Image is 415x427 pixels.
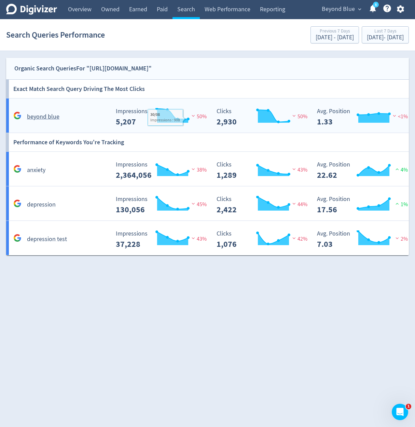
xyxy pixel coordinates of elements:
span: expand_more [357,6,363,12]
svg: Clicks 2,930 [213,108,316,126]
div: [DATE] - [DATE] [316,35,354,41]
img: negative-performance.svg [391,113,398,118]
span: 50% [190,113,207,120]
a: anxiety Impressions 2,364,056 Impressions 2,364,056 38% Clicks 1,289 Clicks 1,289 43% Avg. Positi... [6,152,409,186]
a: depression Impressions 130,056 Impressions 130,056 45% Clicks 2,422 Clicks 2,422 44% Avg. Positio... [6,186,409,221]
img: negative-performance.svg [190,236,197,241]
span: 2% [394,236,408,242]
button: Beyond Blue [319,4,363,15]
img: negative-performance.svg [291,166,298,172]
h1: Search Queries Performance [6,24,105,46]
h5: depression [27,201,56,209]
svg: Google Analytics [13,111,22,120]
span: 1% [394,201,408,208]
h5: anxiety [27,166,45,174]
h6: Exact Match Search Query Driving The Most Clicks [13,80,145,98]
svg: Impressions 5,207 [112,108,215,126]
img: positive-performance.svg [394,201,401,206]
div: Organic Search Queries For "[URL][DOMAIN_NAME]" [14,64,152,74]
span: 44% [291,201,307,208]
iframe: Intercom live chat [392,404,408,420]
svg: Clicks 2,422 [213,196,316,214]
text: 5 [375,2,377,7]
div: [DATE] - [DATE] [367,35,404,41]
svg: Google Analytics [13,234,22,242]
div: Last 7 Days [367,29,404,35]
span: 42% [291,236,307,242]
span: 1 [406,404,411,409]
svg: Clicks 1,076 [213,230,316,249]
span: Beyond Blue [322,4,355,15]
span: <1% [391,113,408,120]
img: positive-performance.svg [394,166,401,172]
img: negative-performance.svg [291,201,298,206]
span: 43% [291,166,307,173]
h5: depression test [27,235,67,243]
button: Previous 7 Days[DATE] - [DATE] [310,26,359,43]
button: Last 7 Days[DATE]- [DATE] [362,26,409,43]
a: beyond blue Impressions 5,207 Impressions 5,207 50% Clicks 2,930 Clicks 2,930 50% Avg. Position 1... [6,98,409,133]
svg: Impressions 130,056 [112,196,215,214]
img: negative-performance.svg [190,201,197,206]
img: negative-performance.svg [190,113,197,118]
a: depression test Impressions 37,228 Impressions 37,228 43% Clicks 1,076 Clicks 1,076 42% Avg. Posi... [6,221,409,255]
a: 5 [373,2,379,8]
span: 50% [291,113,307,120]
svg: Google Analytics [13,165,22,173]
svg: Impressions 2,364,056 [112,161,215,179]
img: negative-performance.svg [190,166,197,172]
span: 38% [190,166,207,173]
svg: Clicks 1,289 [213,161,316,179]
h6: Performance of Keywords You're Tracking [13,133,124,151]
span: 45% [190,201,207,208]
div: Previous 7 Days [316,29,354,35]
span: 4% [394,166,408,173]
h5: beyond blue [27,113,59,121]
span: 43% [190,236,207,242]
img: negative-performance.svg [291,236,298,241]
svg: Impressions 37,228 [112,230,215,249]
img: negative-performance.svg [394,236,401,241]
img: negative-performance.svg [291,113,298,118]
svg: Google Analytics [13,199,22,208]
